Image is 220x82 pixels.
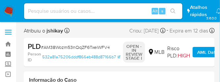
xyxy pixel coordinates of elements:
[167,26,169,35] span: -
[42,51,120,63] a: 532a81a75206dddf866eb488d87166b7
[170,27,208,34] span: Expira em 12 dias
[161,8,163,14] span: s
[148,49,165,56] div: MLB
[167,45,190,59] span: Risco PLD:
[123,42,145,63] p: OPEN - IN REVIEW STAGE I
[24,27,63,34] span: Atribuiu o
[28,51,41,63] b: Person ID
[45,27,63,34] b: jshikay
[166,7,180,16] button: search-icon
[24,7,182,15] input: Pesquise usuários ou casos...
[28,41,41,51] b: PLD
[152,8,158,14] span: Alt
[41,44,110,51] span: # AM38Wozm53nQqZF6TxeiWFV4
[190,4,210,18] span: Atalhos rápidos
[178,52,190,59] span: HIGH
[129,26,166,35] div: Criou: [DATE]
